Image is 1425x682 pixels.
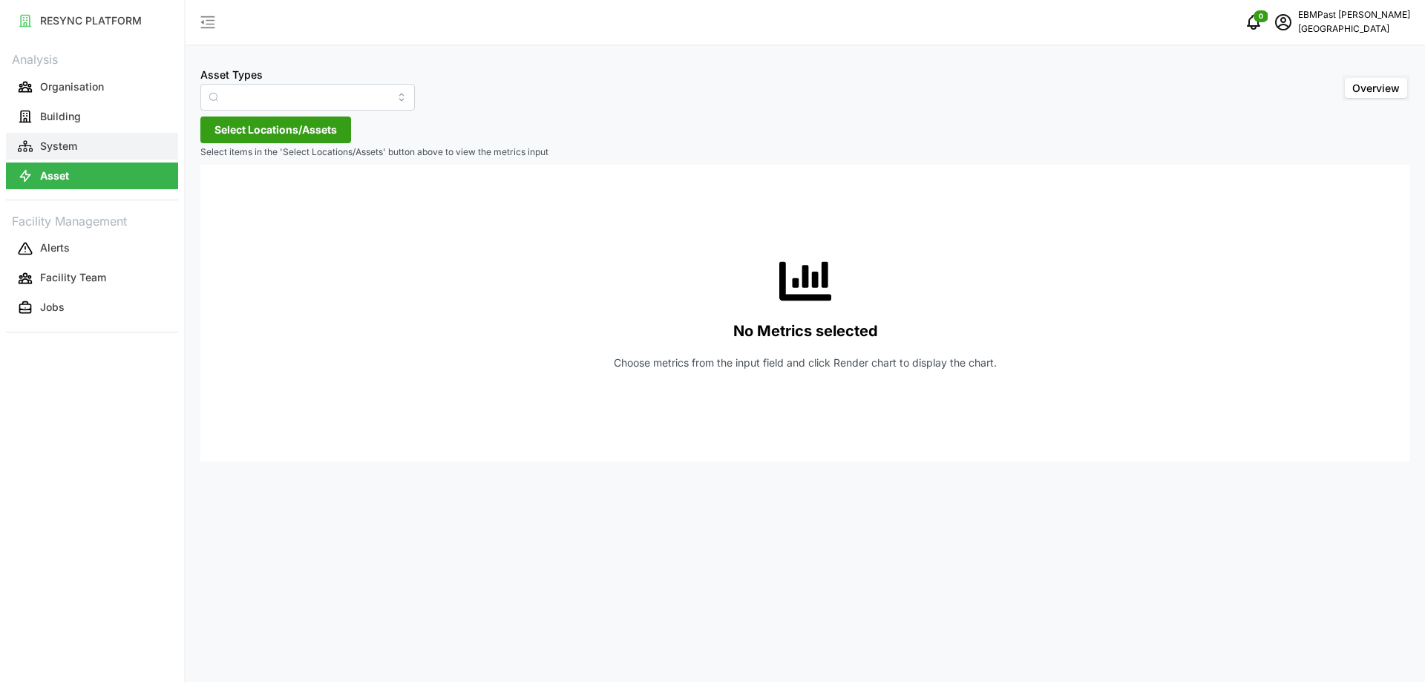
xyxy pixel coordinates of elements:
p: No Metrics selected [733,319,878,344]
a: Asset [6,161,178,191]
p: System [40,139,77,154]
a: System [6,131,178,161]
a: Facility Team [6,263,178,293]
label: Asset Types [200,67,263,83]
a: Organisation [6,72,178,102]
span: Select Locations/Assets [214,117,337,142]
button: Select Locations/Assets [200,117,351,143]
button: Asset [6,163,178,189]
p: Organisation [40,79,104,94]
span: 0 [1259,11,1263,22]
a: Jobs [6,293,178,323]
p: EBMPast [PERSON_NAME] [1298,8,1410,22]
button: System [6,133,178,160]
p: Building [40,109,81,124]
p: Asset [40,168,69,183]
span: Overview [1352,82,1400,94]
button: schedule [1268,7,1298,37]
button: Jobs [6,295,178,321]
p: RESYNC PLATFORM [40,13,142,28]
p: Facility Team [40,270,106,285]
button: Alerts [6,235,178,262]
a: Alerts [6,234,178,263]
p: Facility Management [6,209,178,231]
button: RESYNC PLATFORM [6,7,178,34]
p: Alerts [40,240,70,255]
p: Jobs [40,300,65,315]
a: RESYNC PLATFORM [6,6,178,36]
a: Building [6,102,178,131]
button: Facility Team [6,265,178,292]
p: Select items in the 'Select Locations/Assets' button above to view the metrics input [200,146,1410,159]
button: Organisation [6,73,178,100]
p: Choose metrics from the input field and click Render chart to display the chart. [614,355,997,370]
p: [GEOGRAPHIC_DATA] [1298,22,1410,36]
button: Building [6,103,178,130]
p: Analysis [6,47,178,69]
button: notifications [1239,7,1268,37]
